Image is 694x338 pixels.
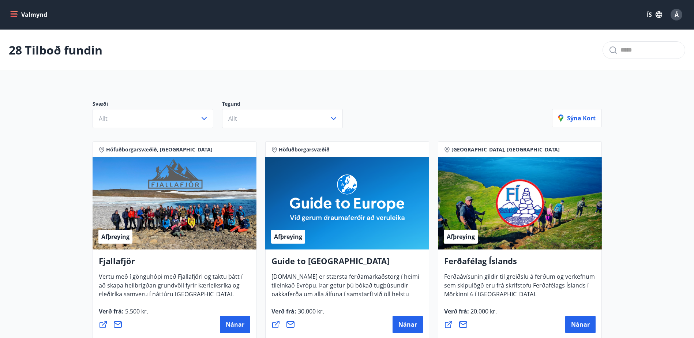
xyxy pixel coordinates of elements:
span: Nánar [398,320,417,328]
span: 30.000 kr. [296,307,324,315]
button: Allt [222,109,343,128]
span: Afþreying [274,233,302,241]
span: Afþreying [447,233,475,241]
span: Höfuðborgarsvæðið, [GEOGRAPHIC_DATA] [106,146,213,153]
span: Á [675,11,679,19]
p: Svæði [93,100,222,109]
span: Verð frá : [444,307,497,321]
span: Vertu með í gönguhópi með Fjallafjöri og taktu þátt í að skapa heilbrigðan grundvöll fyrir kærlei... [99,273,243,304]
p: Tegund [222,100,352,109]
button: Nánar [220,316,250,333]
span: Allt [228,114,237,123]
button: menu [9,8,50,21]
button: Á [668,6,685,23]
p: Sýna kort [558,114,596,122]
span: Nánar [571,320,590,328]
span: [GEOGRAPHIC_DATA], [GEOGRAPHIC_DATA] [451,146,560,153]
span: Nánar [226,320,244,328]
button: ÍS [643,8,666,21]
span: Ferðaávísunin gildir til greiðslu á ferðum og verkefnum sem skipulögð eru frá skrifstofu Ferðafél... [444,273,595,304]
h4: Ferðafélag Íslands [444,255,596,272]
span: 5.500 kr. [124,307,148,315]
span: Höfuðborgarsvæðið [279,146,330,153]
span: Afþreying [101,233,130,241]
span: Verð frá : [99,307,148,321]
h4: Guide to [GEOGRAPHIC_DATA] [271,255,423,272]
h4: Fjallafjör [99,255,250,272]
span: 20.000 kr. [469,307,497,315]
span: Verð frá : [271,307,324,321]
button: Nánar [565,316,596,333]
span: [DOMAIN_NAME] er stærsta ferðamarkaðstorg í heimi tileinkað Evrópu. Þar getur þú bókað tugþúsundi... [271,273,419,322]
span: Allt [99,114,108,123]
button: Sýna kort [552,109,602,127]
button: Allt [93,109,213,128]
button: Nánar [393,316,423,333]
p: 28 Tilboð fundin [9,42,102,58]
